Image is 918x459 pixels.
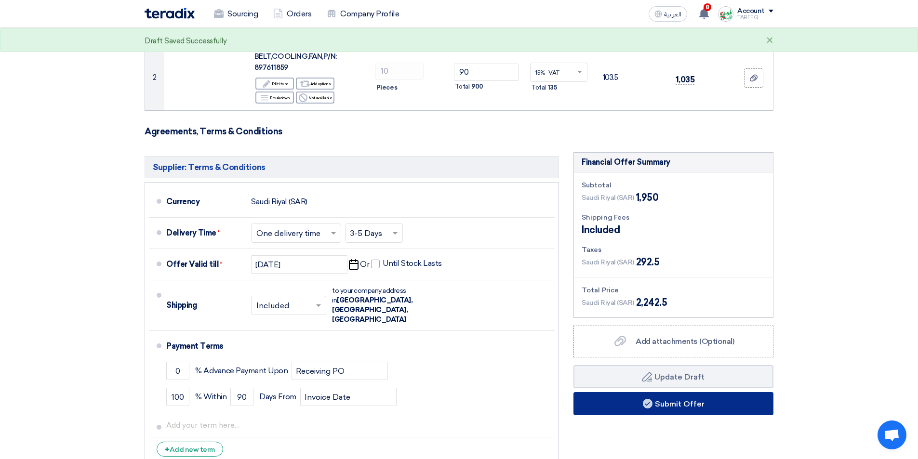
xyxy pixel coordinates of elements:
div: Shipping Fees [582,212,765,223]
a: Orders [266,3,319,25]
img: Teradix logo [145,8,195,19]
a: Company Profile [319,3,407,25]
span: + [165,445,170,454]
div: Payment Terms [166,335,543,358]
span: Total [455,82,470,92]
div: Add new term [157,442,223,457]
input: payment-term-1 [166,362,189,380]
div: Breakdown [255,92,294,104]
div: Account [737,7,765,15]
div: Add options [296,78,334,90]
div: Edit item [255,78,294,90]
input: Add your term here... [166,416,551,434]
div: Not available [296,92,334,104]
input: payment-term-2 [292,362,388,380]
span: 135 [548,83,558,92]
span: Or [360,260,369,269]
span: 1,035 [676,75,695,85]
span: Pieces [376,83,397,92]
span: Saudi Riyal (SAR) [582,257,634,267]
ng-select: VAT [530,63,587,82]
span: [GEOGRAPHIC_DATA], [GEOGRAPHIC_DATA], [GEOGRAPHIC_DATA] [332,296,412,324]
div: Total Price [582,285,765,295]
td: 103.5 [595,45,668,111]
span: Saudi Riyal (SAR) [582,298,634,308]
div: Open chat [878,420,906,449]
input: yyyy-mm-dd [251,255,347,274]
td: 2 [145,45,164,111]
button: Submit Offer [573,392,773,415]
span: % Advance Payment Upon [195,366,288,376]
div: to your company address in [332,286,438,325]
div: TAREEQ [737,15,773,20]
div: Offer Valid till [166,253,243,276]
span: % Within [195,392,226,402]
div: Taxes [582,245,765,255]
span: Add attachments (Optional) [636,337,734,346]
span: Days From [259,392,296,402]
span: Saudi Riyal (SAR) [582,193,634,203]
input: payment-term-2 [166,388,189,406]
input: RFQ_STEP1.ITEMS.2.AMOUNT_TITLE [375,63,424,80]
div: Delivery Time [166,222,243,245]
img: Screenshot___1727703618088.png [718,6,733,22]
span: 292.5 [636,255,660,269]
div: Currency [166,190,243,213]
div: Draft Saved Successfully [145,36,226,47]
span: 1,950 [636,190,659,205]
span: BELT,COOLING,FAN,P/N: 897611859 [254,52,337,72]
span: 2,242.5 [636,295,667,310]
label: Until Stock Lasts [371,259,442,268]
button: العربية [649,6,687,22]
div: Saudi Riyal (SAR) [251,193,307,211]
a: Sourcing [206,3,266,25]
span: 8 [704,3,711,11]
span: العربية [664,11,681,18]
span: Total [531,83,546,92]
h5: Supplier: Terms & Conditions [145,156,559,178]
input: Unit Price [454,64,519,81]
input: payment-term-2 [230,388,253,406]
div: Financial Offer Summary [582,157,670,168]
input: payment-term-2 [300,388,397,406]
h3: Agreements, Terms & Conditions [145,126,773,137]
div: Shipping [166,294,243,317]
div: × [766,35,773,47]
button: Update Draft [573,365,773,388]
span: 900 [471,82,483,92]
div: Subtotal [582,180,765,190]
span: Included [582,223,620,237]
